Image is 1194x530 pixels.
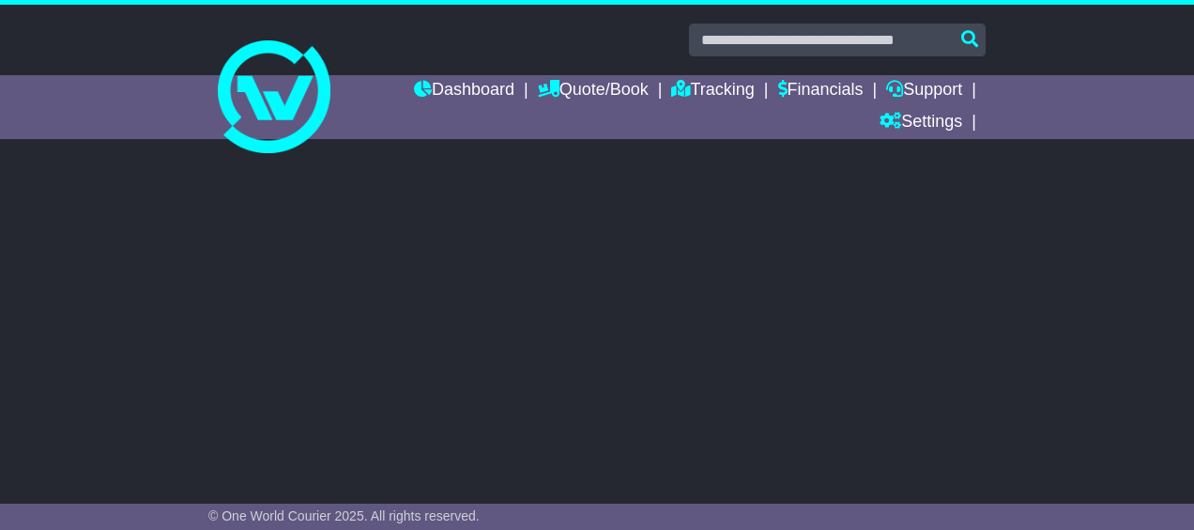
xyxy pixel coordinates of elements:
a: Dashboard [414,75,514,107]
a: Financials [778,75,864,107]
a: Tracking [671,75,754,107]
a: Support [886,75,962,107]
a: Quote/Book [538,75,649,107]
a: Settings [880,107,962,139]
span: © One World Courier 2025. All rights reserved. [208,508,480,523]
